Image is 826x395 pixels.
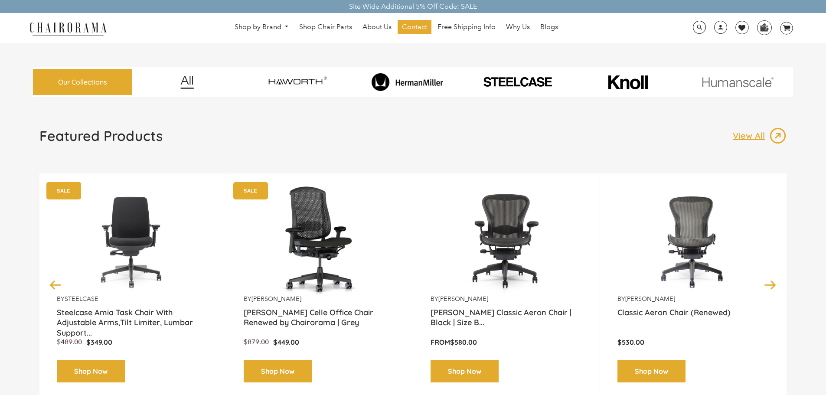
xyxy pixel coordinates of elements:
[230,20,294,34] a: Shop by Brand
[464,75,571,88] img: PHOTO-2024-07-09-00-53-10-removebg-preview.png
[244,338,269,346] span: $879.00
[431,360,499,383] a: Shop Now
[48,277,63,292] button: Previous
[757,21,771,34] img: WhatsApp_Image_2024-07-12_at_16.23.01.webp
[617,338,644,346] span: $530.00
[57,186,209,295] a: Amia Chair by chairorama.com Renewed Amia Chair chairorama.com
[39,127,163,151] a: Featured Products
[506,23,530,32] span: Why Us
[295,20,356,34] a: Shop Chair Parts
[502,20,534,34] a: Why Us
[431,338,582,347] p: From
[540,23,558,32] span: Blogs
[588,74,667,90] img: image_10_1.png
[244,186,395,295] img: Herman Miller Celle Office Chair Renewed by Chairorama | Grey - chairorama
[431,295,582,303] p: by
[244,295,395,303] p: by
[617,307,769,329] a: Classic Aeron Chair (Renewed)
[244,69,350,95] img: image_7_14f0750b-d084-457f-979a-a1ab9f6582c4.png
[733,127,787,144] a: View All
[437,23,496,32] span: Free Shipping Info
[251,295,301,303] a: [PERSON_NAME]
[57,307,209,329] a: Steelcase Amia Task Chair With Adjustable Arms,Tilt Limiter, Lumbar Support...
[536,20,562,34] a: Blogs
[617,186,769,295] img: Classic Aeron Chair (Renewed) - chairorama
[358,20,396,34] a: About Us
[57,295,209,303] p: by
[57,186,209,295] img: Amia Chair by chairorama.com
[148,20,644,36] nav: DesktopNavigation
[244,186,395,295] a: Herman Miller Celle Office Chair Renewed by Chairorama | Grey - chairorama Herman Miller Celle Of...
[402,23,427,32] span: Contact
[625,295,675,303] a: [PERSON_NAME]
[733,130,769,141] p: View All
[617,186,769,295] a: Classic Aeron Chair (Renewed) - chairorama Classic Aeron Chair (Renewed) - chairorama
[244,360,312,383] a: Shop Now
[617,360,686,383] a: Shop Now
[57,188,70,193] text: SALE
[450,338,477,346] span: $580.00
[57,338,82,346] span: $489.00
[57,360,125,383] a: Shop Now
[438,295,488,303] a: [PERSON_NAME]
[685,77,791,88] img: image_11.png
[617,295,769,303] p: by
[299,23,352,32] span: Shop Chair Parts
[398,20,431,34] a: Contact
[273,338,299,346] span: $449.00
[86,338,112,346] span: $349.00
[65,295,98,303] a: Steelcase
[39,127,163,144] h1: Featured Products
[433,20,500,34] a: Free Shipping Info
[244,307,395,329] a: [PERSON_NAME] Celle Office Chair Renewed by Chairorama | Grey
[769,127,787,144] img: image_13.png
[163,75,211,89] img: image_12.png
[431,186,582,295] img: Herman Miller Classic Aeron Chair | Black | Size B (Renewed) - chairorama
[244,188,257,193] text: SALE
[362,23,392,32] span: About Us
[25,21,111,36] img: chairorama
[763,277,778,292] button: Next
[431,307,582,329] a: [PERSON_NAME] Classic Aeron Chair | Black | Size B...
[431,186,582,295] a: Herman Miller Classic Aeron Chair | Black | Size B (Renewed) - chairorama Herman Miller Classic A...
[354,73,460,91] img: image_8_173eb7e0-7579-41b4-bc8e-4ba0b8ba93e8.png
[33,69,132,95] a: Our Collections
